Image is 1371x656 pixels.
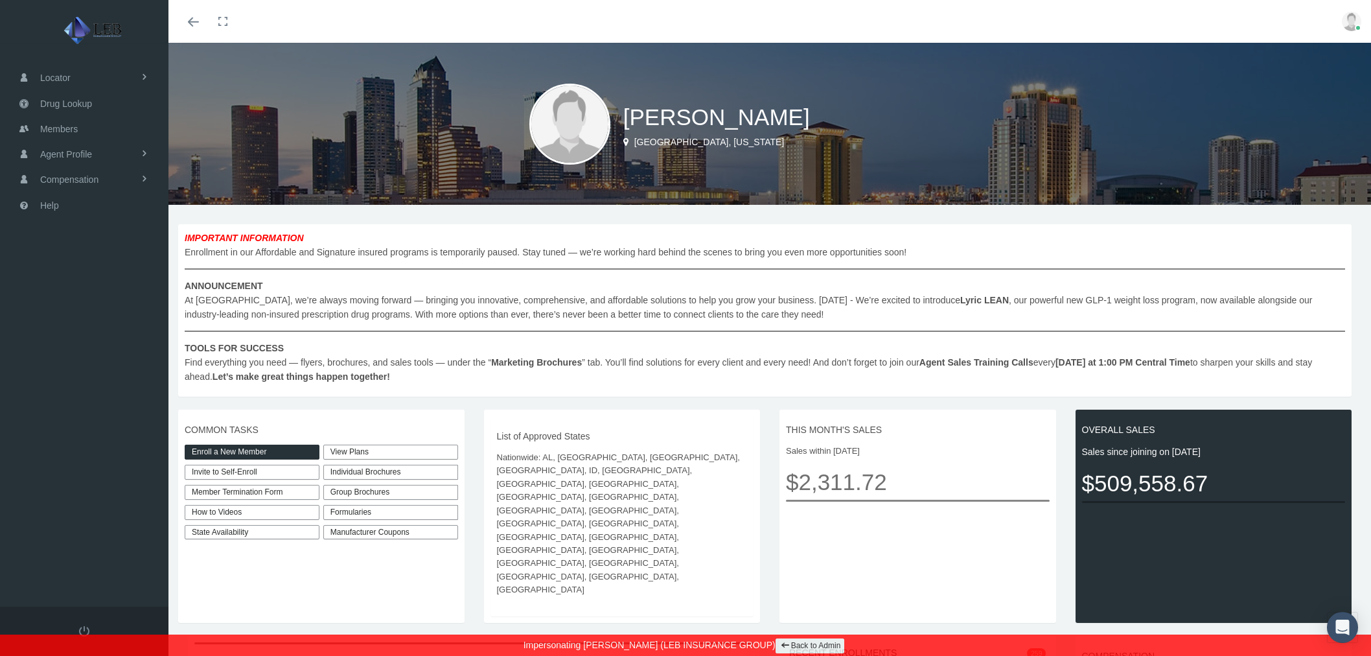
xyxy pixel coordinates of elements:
[623,104,810,130] span: [PERSON_NAME]
[185,485,319,500] a: Member Termination Form
[185,231,1345,384] span: Enrollment in our Affordable and Signature insured programs is temporarily paused. Stay tuned — w...
[776,638,845,653] a: Back to Admin
[40,142,92,167] span: Agent Profile
[10,635,1361,656] div: Impersonating [PERSON_NAME] (LEB INSURANCE GROUP)
[1055,357,1190,368] b: [DATE] at 1:00 PM Central Time
[634,137,785,147] span: [GEOGRAPHIC_DATA], [US_STATE]
[1342,12,1361,31] img: user-placeholder.jpg
[323,445,458,460] a: View Plans
[323,525,458,540] a: Manufacturer Coupons
[1082,445,1346,459] span: Sales since joining on [DATE]
[185,233,304,243] b: IMPORTANT INFORMATION
[185,465,319,480] a: Invite to Self-Enroll
[185,343,284,353] b: TOOLS FOR SUCCESS
[786,445,1050,458] span: Sales within [DATE]
[185,505,319,520] a: How to Videos
[185,423,458,437] span: COMMON TASKS
[786,464,1050,500] span: $2,311.72
[40,91,92,116] span: Drug Lookup
[529,84,610,165] img: user-placeholder.jpg
[786,423,1050,437] span: THIS MONTH'S SALES
[960,295,1009,305] b: Lyric LEAN
[323,505,458,520] div: Formularies
[497,429,748,443] span: List of Approved States
[40,117,78,141] span: Members
[213,371,390,382] b: Let’s make great things happen together!
[1082,423,1346,437] span: OVERALL SALES
[40,65,71,90] span: Locator
[185,281,263,291] b: ANNOUNCEMENT
[919,357,1033,368] b: Agent Sales Training Calls
[497,451,748,597] span: Nationwide: AL, [GEOGRAPHIC_DATA], [GEOGRAPHIC_DATA], [GEOGRAPHIC_DATA], ID, [GEOGRAPHIC_DATA], [...
[1082,465,1346,501] span: $509,558.67
[40,193,59,218] span: Help
[1327,612,1358,643] div: Open Intercom Messenger
[491,357,582,368] b: Marketing Brochures
[17,14,172,47] img: LEB INSURANCE GROUP
[185,525,319,540] a: State Availability
[185,445,319,460] a: Enroll a New Member
[323,485,458,500] div: Group Brochures
[40,167,98,192] span: Compensation
[323,465,458,480] div: Individual Brochures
